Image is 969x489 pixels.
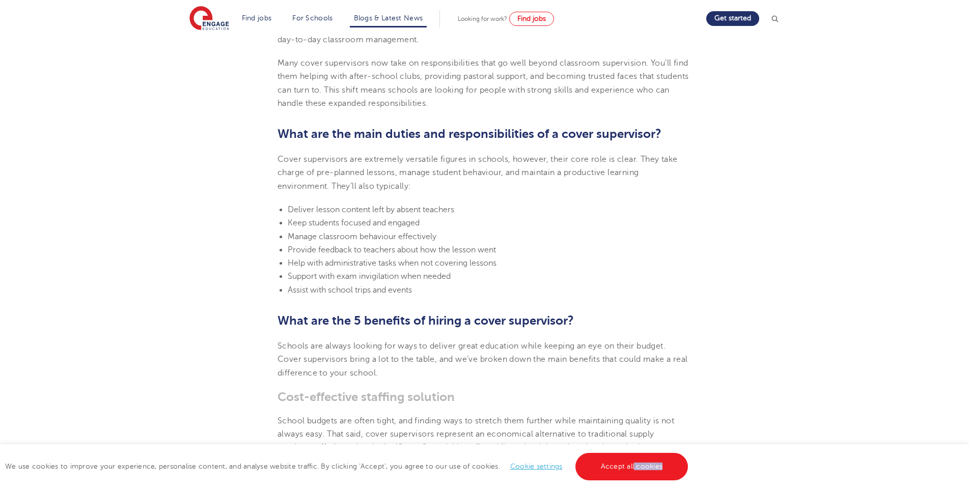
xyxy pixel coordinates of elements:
[575,453,688,480] a: Accept all cookies
[509,12,554,26] a: Find jobs
[706,11,759,26] a: Get started
[510,463,563,470] a: Cookie settings
[278,341,687,378] span: Schools are always looking for ways to deliver great education while keeping an eye on their budg...
[288,216,691,229] li: Keep students focused and engaged
[278,312,691,329] h2: What are the 5 benefits of hiring a cover supervisor?
[278,56,691,110] p: Many cover supervisors now take on responsibilities that go well beyond classroom supervision. Yo...
[278,390,455,404] span: Cost-effective staffing solution
[354,14,423,22] a: Blogs & Latest News
[517,15,546,22] span: Find jobs
[458,15,507,22] span: Looking for work?
[288,203,691,216] li: Deliver lesson content left by absent teachers
[288,283,691,297] li: Assist with school trips and events
[288,230,691,243] li: Manage classroom behaviour effectively
[278,416,674,452] span: School budgets are often tight, and finding ways to stretch them further while maintaining qualit...
[288,256,691,270] li: Help with administrative tasks when not covering lessons
[242,14,272,22] a: Find jobs
[189,6,229,32] img: Engage Education
[5,463,690,470] span: We use cookies to improve your experience, personalise content, and analyse website traffic. By c...
[288,270,691,283] li: Support with exam invigilation when needed
[278,125,691,142] h2: What are the main duties and responsibilities of a cover supervisor?
[288,243,691,256] li: Provide feedback to teachers about how the lesson went
[292,14,333,22] a: For Schools
[278,153,691,193] p: Cover supervisors are extremely versatile figures in schools, however, their core role is clear. ...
